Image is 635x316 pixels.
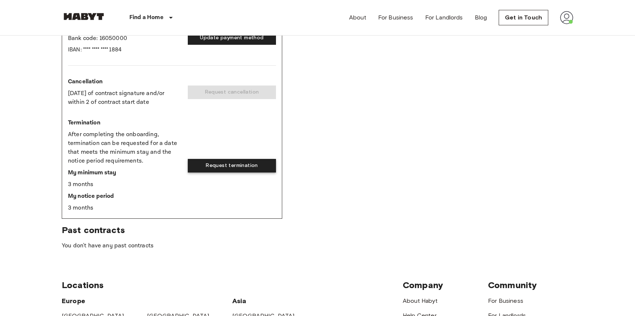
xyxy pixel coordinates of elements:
a: For Landlords [425,13,463,22]
a: For Business [488,297,523,304]
span: Asia [232,297,247,305]
p: 3 months [68,180,182,189]
img: Habyt [62,13,106,20]
p: [DATE] of contract signature and/or within 2 of contract start date [68,89,176,107]
a: Get in Touch [499,10,548,25]
a: For Business [378,13,413,22]
p: Termination [68,119,182,127]
p: Bank code: 16050000 [68,34,182,43]
span: Europe [62,297,85,305]
span: Past contracts [62,225,573,236]
p: 3 months [68,204,182,213]
span: Community [488,280,537,290]
p: After completing the onboarding, termination can be requested for a date that meets the minimum s... [68,130,182,166]
span: Locations [62,280,104,290]
p: Cancellation [68,77,176,86]
p: You don't have any past contracts [62,241,573,250]
p: Find a Home [129,13,164,22]
p: My minimum stay [68,168,182,177]
button: Update payment method [188,31,276,45]
img: avatar [560,11,573,24]
a: About Habyt [403,297,438,304]
a: Blog [475,13,487,22]
p: My notice period [68,192,182,201]
a: About [349,13,366,22]
button: Request termination [188,159,276,172]
span: Company [403,280,443,290]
